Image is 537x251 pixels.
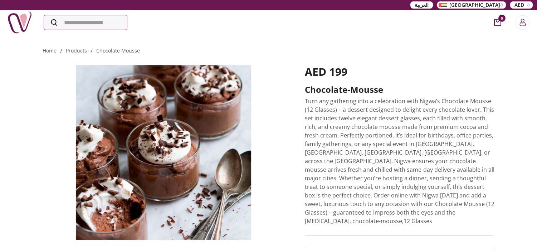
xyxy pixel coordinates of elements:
img: Arabic_dztd3n.png [439,3,447,7]
h2: Chocolate-Mousse [305,84,495,95]
button: cart-button [494,19,501,26]
span: العربية [415,1,429,9]
button: AED [510,1,533,9]
span: [GEOGRAPHIC_DATA] [449,1,500,9]
button: Login [516,15,530,30]
img: Nigwa-uae-gifts [7,10,32,35]
button: [GEOGRAPHIC_DATA] [437,1,506,9]
img: Chocolate-Mousse Chocolate Mousse chocolate gift [43,65,285,240]
a: Home [43,47,57,54]
li: / [91,47,93,55]
p: Turn any gathering into a celebration with Nigwa’s Chocolate Mousse (12 Glasses) – a dessert desi... [305,97,495,225]
input: Search [44,15,127,30]
a: products [66,47,87,54]
a: chocolate mousse [96,47,140,54]
li: / [60,47,62,55]
span: AED [514,1,524,9]
span: 0 [498,15,506,22]
span: AED 199 [305,64,347,79]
